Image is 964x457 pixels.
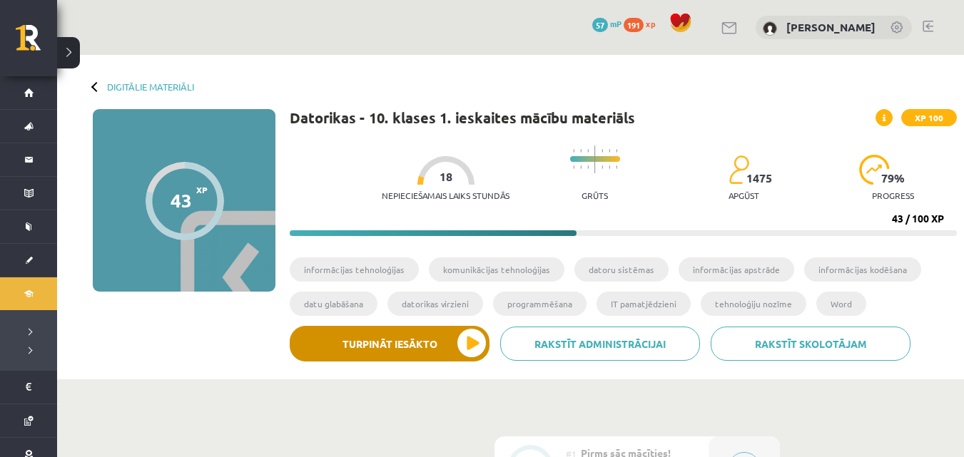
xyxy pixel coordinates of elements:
[763,21,777,36] img: Ketija Dzilna
[746,172,772,185] span: 1475
[290,292,377,316] li: datu glabāšana
[609,165,610,169] img: icon-short-line-57e1e144782c952c97e751825c79c345078a6d821885a25fce030b3d8c18986b.svg
[290,326,489,361] button: Turpināt iesākto
[602,149,603,153] img: icon-short-line-57e1e144782c952c97e751825c79c345078a6d821885a25fce030b3d8c18986b.svg
[587,165,589,169] img: icon-short-line-57e1e144782c952c97e751825c79c345078a6d821885a25fce030b3d8c18986b.svg
[429,257,564,282] li: komunikācijas tehnoloģijas
[881,172,905,185] span: 79 %
[387,292,483,316] li: datorikas virzieni
[786,20,876,34] a: [PERSON_NAME]
[624,18,662,29] a: 191 xp
[609,149,610,153] img: icon-short-line-57e1e144782c952c97e751825c79c345078a6d821885a25fce030b3d8c18986b.svg
[582,190,608,200] p: Grūts
[711,327,910,361] a: Rakstīt skolotājam
[816,292,866,316] li: Word
[290,257,419,282] li: informācijas tehnoloģijas
[729,190,759,200] p: apgūst
[872,190,914,200] p: progress
[580,165,582,169] img: icon-short-line-57e1e144782c952c97e751825c79c345078a6d821885a25fce030b3d8c18986b.svg
[171,190,192,211] div: 43
[646,18,655,29] span: xp
[616,149,617,153] img: icon-short-line-57e1e144782c952c97e751825c79c345078a6d821885a25fce030b3d8c18986b.svg
[616,165,617,169] img: icon-short-line-57e1e144782c952c97e751825c79c345078a6d821885a25fce030b3d8c18986b.svg
[592,18,608,32] span: 57
[573,149,574,153] img: icon-short-line-57e1e144782c952c97e751825c79c345078a6d821885a25fce030b3d8c18986b.svg
[859,155,890,185] img: icon-progress-161ccf0a02000e728c5f80fcf4c31c7af3da0e1684b2b1d7c360e028c24a22f1.svg
[440,170,452,183] span: 18
[594,145,596,173] img: icon-long-line-d9ea69661e0d244f92f715978eff75569469978d946b2353a9bb055b3ed8787d.svg
[16,25,57,61] a: Rīgas 1. Tālmācības vidusskola
[679,257,794,282] li: informācijas apstrāde
[901,109,957,126] span: XP 100
[701,292,806,316] li: tehnoloģiju nozīme
[574,257,669,282] li: datoru sistēmas
[587,149,589,153] img: icon-short-line-57e1e144782c952c97e751825c79c345078a6d821885a25fce030b3d8c18986b.svg
[592,18,621,29] a: 57 mP
[382,190,509,200] p: Nepieciešamais laiks stundās
[597,292,691,316] li: IT pamatjēdzieni
[290,109,635,126] h1: Datorikas - 10. klases 1. ieskaites mācību materiāls
[493,292,587,316] li: programmēšana
[196,185,208,195] span: XP
[107,81,194,92] a: Digitālie materiāli
[602,165,603,169] img: icon-short-line-57e1e144782c952c97e751825c79c345078a6d821885a25fce030b3d8c18986b.svg
[580,149,582,153] img: icon-short-line-57e1e144782c952c97e751825c79c345078a6d821885a25fce030b3d8c18986b.svg
[729,155,749,185] img: students-c634bb4e5e11cddfef0936a35e636f08e4e9abd3cc4e673bd6f9a4125e45ecb1.svg
[573,165,574,169] img: icon-short-line-57e1e144782c952c97e751825c79c345078a6d821885a25fce030b3d8c18986b.svg
[610,18,621,29] span: mP
[804,257,921,282] li: informācijas kodēšana
[500,327,700,361] a: Rakstīt administrācijai
[624,18,644,32] span: 191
